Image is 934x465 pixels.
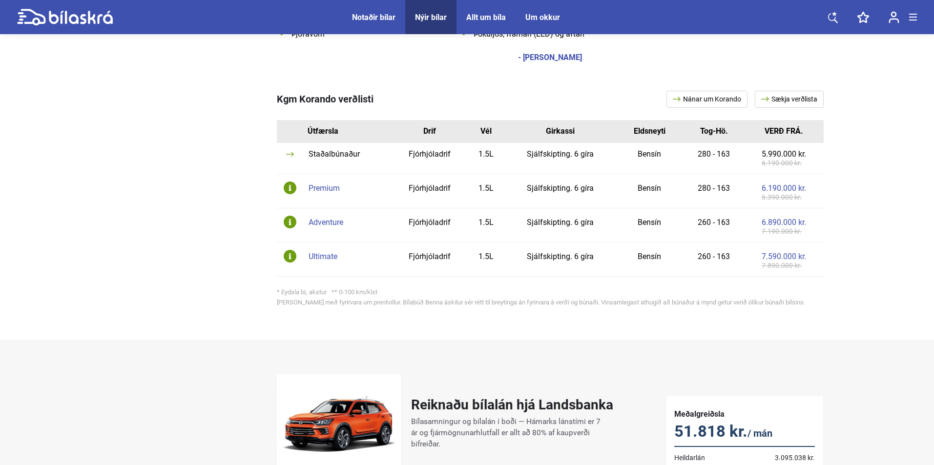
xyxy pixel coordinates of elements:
[762,219,806,235] a: 6.890.000 kr.7.190.000 kr.
[616,174,683,208] td: Bensín
[286,152,294,157] img: arrow.svg
[467,142,505,174] td: 1.5L
[392,142,467,174] td: Fjórhjóladrif
[467,208,505,242] td: 1.5L
[673,97,683,101] img: arrow.svg
[415,13,447,22] a: Nýir bílar
[309,219,387,226] div: Adventure
[755,91,824,108] a: Sækja verðlista
[277,120,304,143] th: Id
[467,242,505,276] td: 1.5L
[623,127,676,135] div: Eldsneyti
[332,288,377,296] span: ** 0-100 km/klst
[284,216,296,228] img: info-icon.svg
[309,184,387,192] div: Premium
[762,149,806,159] span: 5.990.000 kr.
[399,127,460,135] div: Drif
[752,127,816,135] div: VERÐ FRÁ.
[392,174,467,208] td: Fjórhjóladrif
[674,409,815,419] h5: Meðalgreiðsla
[889,11,899,23] img: user-login.svg
[309,253,387,261] div: Ultimate
[309,150,387,158] div: Staðalbúnaður
[505,174,616,208] td: Sjálfskipting. 6 gíra
[666,91,747,108] a: Nánar um Korando
[674,422,815,443] p: 51.818 kr.
[277,93,374,105] span: Kgm Korando verðlisti
[762,184,806,201] a: 6.190.000 kr.6.390.000 kr.
[277,289,824,295] div: * Eydsla bL akstur
[762,262,806,269] span: 7.890.000 kr.
[475,127,498,135] div: Vél
[683,208,745,242] td: 260 - 163
[411,397,613,413] h2: Reiknaðu bílalán hjá Landsbanka
[512,127,609,135] div: Girkassi
[762,253,806,269] a: 7.590.000 kr.7.890.000 kr.
[467,174,505,208] td: 1.5L
[762,228,806,235] span: 7.190.000 kr.
[762,194,806,201] span: 6.390.000 kr.
[761,97,771,101] img: arrow.svg
[308,127,392,135] div: Útfærsla
[277,299,824,305] div: [PERSON_NAME] með fyrirvara um prentvillur. Bílabúð Benna áskilur sér rétt til breytinga án fyrir...
[466,13,506,22] a: Allt um bíla
[616,242,683,276] td: Bensín
[616,142,683,174] td: Bensín
[674,446,761,464] td: Heildarlán
[762,150,806,166] a: 5.990.000 kr.6.190.000 kr.
[616,208,683,242] td: Bensín
[505,142,616,174] td: Sjálfskipting. 6 gíra
[505,208,616,242] td: Sjálfskipting. 6 gíra
[762,218,806,227] span: 6.890.000 kr.
[683,142,745,174] td: 280 - 163
[284,182,296,194] img: info-icon.svg
[392,208,467,242] td: Fjórhjóladrif
[690,127,737,135] div: Tog-Hö.
[762,160,806,166] span: 6.190.000 kr.
[683,174,745,208] td: 280 - 163
[392,242,467,276] td: Fjórhjóladrif
[284,250,296,263] img: info-icon.svg
[761,446,814,464] td: 3.095.038 kr.
[683,242,745,276] td: 260 - 163
[747,427,772,439] span: / mán
[505,242,616,276] td: Sjálfskipting. 6 gíra
[352,13,395,22] a: Notaðir bílar
[411,416,603,450] p: Bílasamningur og bílalán í boði — Hámarks lánstími er 7 ár og fjármögnunarhlutfall er allt að 80%...
[762,183,806,193] span: 6.190.000 kr.
[525,13,560,22] a: Um okkur
[518,54,582,61] div: - [PERSON_NAME]
[762,252,806,261] span: 7.590.000 kr.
